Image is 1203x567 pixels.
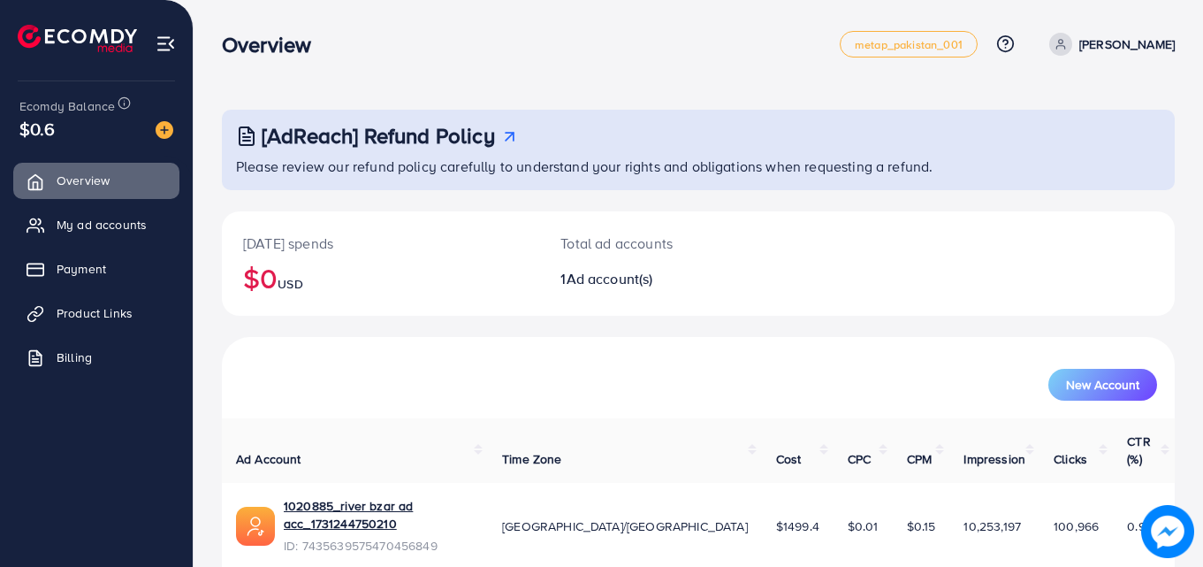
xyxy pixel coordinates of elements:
[57,349,92,366] span: Billing
[1127,433,1150,468] span: CTR (%)
[243,261,518,295] h2: $0
[57,304,133,322] span: Product Links
[236,450,301,468] span: Ad Account
[776,450,802,468] span: Cost
[907,517,936,535] span: $0.15
[1141,505,1194,558] img: image
[907,450,932,468] span: CPM
[776,517,819,535] span: $1499.4
[1042,33,1175,56] a: [PERSON_NAME]
[13,251,179,287] a: Payment
[57,216,147,234] span: My ad accounts
[18,25,137,52] img: logo
[840,31,978,57] a: metap_pakistan_001
[560,233,757,254] p: Total ad accounts
[855,39,963,50] span: metap_pakistan_001
[560,271,757,287] h2: 1
[1066,379,1139,391] span: New Account
[13,295,179,331] a: Product Links
[19,116,56,142] span: $0.6
[567,269,653,288] span: Ad account(s)
[1079,34,1175,55] p: [PERSON_NAME]
[848,450,871,468] span: CPC
[243,233,518,254] p: [DATE] spends
[13,163,179,198] a: Overview
[502,517,748,535] span: [GEOGRAPHIC_DATA]/[GEOGRAPHIC_DATA]
[848,517,879,535] span: $0.01
[13,340,179,375] a: Billing
[13,207,179,242] a: My ad accounts
[57,172,110,189] span: Overview
[284,537,474,555] span: ID: 7435639575470456849
[1054,517,1099,535] span: 100,966
[156,34,176,54] img: menu
[236,156,1164,177] p: Please review our refund policy carefully to understand your rights and obligations when requesti...
[236,507,275,546] img: ic-ads-acc.e4c84228.svg
[963,517,1021,535] span: 10,253,197
[502,450,561,468] span: Time Zone
[278,275,302,293] span: USD
[156,121,173,139] img: image
[19,97,115,115] span: Ecomdy Balance
[1048,369,1157,401] button: New Account
[284,497,474,533] a: 1020885_river bzar ad acc_1731244750210
[57,260,106,278] span: Payment
[1054,450,1087,468] span: Clicks
[262,123,495,149] h3: [AdReach] Refund Policy
[222,32,325,57] h3: Overview
[963,450,1025,468] span: Impression
[1127,517,1153,535] span: 0.98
